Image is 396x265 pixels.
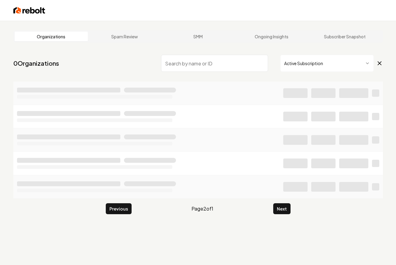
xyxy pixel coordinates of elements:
[13,59,59,68] a: 0Organizations
[191,205,213,212] span: Page 2 of 1
[161,55,268,72] input: Search by name or ID
[308,32,382,41] a: Subscriber Snapshot
[161,32,235,41] a: SMM
[273,203,291,214] button: Next
[13,6,45,15] img: Rebolt Logo
[88,32,161,41] a: Spam Review
[106,203,132,214] button: Previous
[235,32,308,41] a: Ongoing Insights
[15,32,88,41] a: Organizations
